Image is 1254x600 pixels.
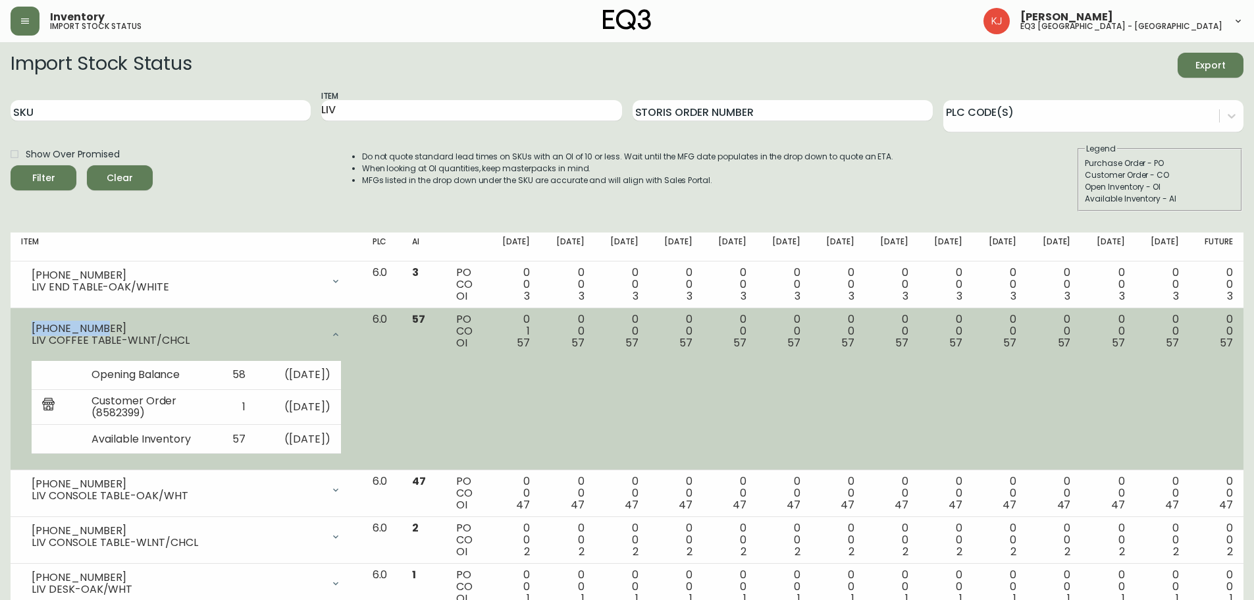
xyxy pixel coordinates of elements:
[787,497,800,512] span: 47
[875,476,908,511] div: 0 0
[1091,267,1124,302] div: 0 0
[1146,267,1179,302] div: 0 0
[605,476,638,511] div: 0 0
[50,22,142,30] h5: import stock status
[822,267,854,302] div: 0 0
[497,267,530,302] div: 0 0
[32,281,323,293] div: LIV END TABLE-OAK/WHITE
[1058,335,1071,350] span: 57
[32,584,323,595] div: LIV DESK-OAK/WHT
[929,314,962,349] div: 0 0
[1010,544,1016,559] span: 2
[21,267,352,296] div: [PHONE_NUMBER]LIV END TABLE-OAK/WHITE
[1173,288,1179,304] span: 3
[983,8,1010,34] img: 24a625d34e264d2520941288c4a55f8e
[362,261,402,308] td: 6.0
[875,267,908,302] div: 0 0
[660,314,692,349] div: 0 0
[625,497,639,512] span: 47
[32,170,55,186] div: Filter
[714,314,746,349] div: 0 0
[456,335,467,350] span: OI
[412,520,419,535] span: 2
[1085,181,1235,193] div: Open Inventory - OI
[32,490,323,502] div: LIV CONSOLE TABLE-OAK/WHT
[714,267,746,302] div: 0 0
[1165,497,1179,512] span: 47
[1057,497,1071,512] span: 47
[1136,232,1189,261] th: [DATE]
[649,232,703,261] th: [DATE]
[362,308,402,471] td: 6.0
[849,288,854,304] span: 3
[26,148,120,161] span: Show Over Promised
[402,232,446,261] th: AI
[412,567,416,582] span: 1
[256,390,341,425] td: ( [DATE] )
[1091,522,1124,558] div: 0 0
[362,163,894,175] li: When looking at OI quantities, keep masterpacks in mind.
[256,361,341,390] td: ( [DATE] )
[1064,288,1070,304] span: 3
[213,361,256,390] td: 58
[456,497,467,512] span: OI
[929,267,962,302] div: 0 0
[456,522,477,558] div: PO CO
[902,544,908,559] span: 2
[11,53,192,78] h2: Import Stock Status
[679,335,692,350] span: 57
[571,335,585,350] span: 57
[605,267,638,302] div: 0 0
[1003,497,1016,512] span: 47
[87,165,153,190] button: Clear
[1146,314,1179,349] div: 0 0
[81,425,213,454] td: Available Inventory
[795,288,800,304] span: 3
[605,522,638,558] div: 0 0
[516,497,530,512] span: 47
[32,572,323,584] div: [PHONE_NUMBER]
[1220,335,1233,350] span: 57
[540,232,594,261] th: [DATE]
[1003,335,1016,350] span: 57
[733,497,746,512] span: 47
[50,12,105,22] span: Inventory
[551,476,584,511] div: 0 0
[768,267,800,302] div: 0 0
[1010,288,1016,304] span: 3
[1037,314,1070,349] div: 0 0
[362,470,402,517] td: 6.0
[875,314,908,349] div: 0 0
[579,544,585,559] span: 2
[1166,335,1179,350] span: 57
[714,476,746,511] div: 0 0
[687,544,692,559] span: 2
[983,267,1016,302] div: 0 0
[32,323,323,335] div: [PHONE_NUMBER]
[362,517,402,564] td: 6.0
[32,269,323,281] div: [PHONE_NUMBER]
[21,476,352,505] div: [PHONE_NUMBER]LIV CONSOLE TABLE-OAK/WHT
[594,232,648,261] th: [DATE]
[456,544,467,559] span: OI
[949,335,962,350] span: 57
[456,288,467,304] span: OI
[1227,288,1233,304] span: 3
[1091,314,1124,349] div: 0 0
[1085,169,1235,181] div: Customer Order - CO
[456,314,477,349] div: PO CO
[412,265,419,280] span: 3
[757,232,811,261] th: [DATE]
[841,335,854,350] span: 57
[456,476,477,511] div: PO CO
[21,569,352,598] div: [PHONE_NUMBER]LIV DESK-OAK/WHT
[822,314,854,349] div: 0 0
[11,165,76,190] button: Filter
[571,497,585,512] span: 47
[956,288,962,304] span: 3
[679,497,692,512] span: 47
[1037,522,1070,558] div: 0 0
[660,476,692,511] div: 0 0
[1112,335,1125,350] span: 57
[1119,544,1125,559] span: 2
